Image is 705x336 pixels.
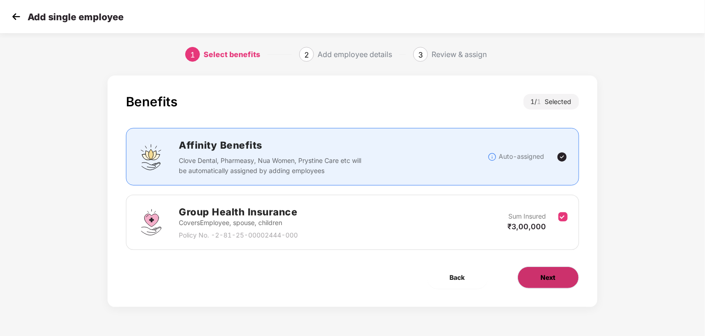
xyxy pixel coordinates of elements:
[509,211,546,221] p: Sum Insured
[137,143,165,171] img: svg+xml;base64,PHN2ZyBpZD0iQWZmaW5pdHlfQmVuZWZpdHMiIGRhdGEtbmFtZT0iQWZmaW5pdHkgQmVuZWZpdHMiIHhtbG...
[126,94,177,110] div: Benefits
[541,272,556,283] span: Next
[179,218,298,228] p: Covers Employee, spouse, children
[418,50,423,59] span: 3
[179,138,487,153] h2: Affinity Benefits
[318,47,392,62] div: Add employee details
[508,222,546,231] span: ₹3,00,000
[557,151,568,162] img: svg+xml;base64,PHN2ZyBpZD0iVGljay0yNHgyNCIgeG1sbnM9Imh0dHA6Ly93d3cudzMub3JnLzIwMDAvc3ZnIiB3aWR0aD...
[179,156,364,176] p: Clove Dental, Pharmeasy, Nua Women, Prystine Care etc will be automatically assigned by adding em...
[537,98,545,105] span: 1
[137,209,165,236] img: svg+xml;base64,PHN2ZyBpZD0iR3JvdXBfSGVhbHRoX0luc3VyYW5jZSIgZGF0YS1uYW1lPSJHcm91cCBIZWFsdGggSW5zdX...
[432,47,487,62] div: Review & assign
[450,272,465,283] span: Back
[179,230,298,240] p: Policy No. - 2-81-25-00002444-000
[28,12,124,23] p: Add single employee
[9,10,23,23] img: svg+xml;base64,PHN2ZyB4bWxucz0iaHR0cDovL3d3dy53My5vcmcvMjAwMC9zdmciIHdpZHRoPSIzMCIgaGVpZ2h0PSIzMC...
[190,50,195,59] span: 1
[179,204,298,220] h2: Group Health Insurance
[517,266,579,289] button: Next
[304,50,309,59] span: 2
[523,94,579,110] div: 1 / Selected
[499,151,545,162] p: Auto-assigned
[488,152,497,162] img: svg+xml;base64,PHN2ZyBpZD0iSW5mb18tXzMyeDMyIiBkYXRhLW5hbWU9IkluZm8gLSAzMngzMiIgeG1sbnM9Imh0dHA6Ly...
[427,266,488,289] button: Back
[204,47,260,62] div: Select benefits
